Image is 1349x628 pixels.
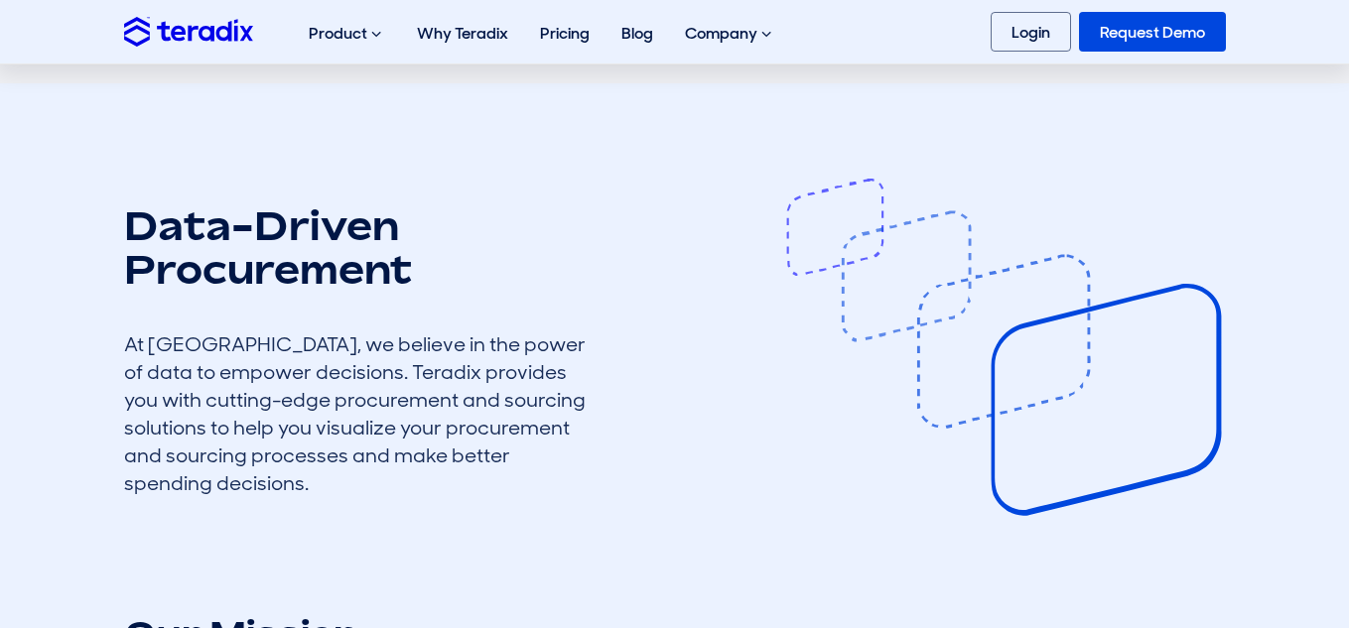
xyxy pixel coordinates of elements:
[606,2,669,64] a: Blog
[524,2,606,64] a: Pricing
[293,2,401,65] div: Product
[783,179,1225,516] img: عن تيرادكس
[669,2,791,65] div: Company
[124,203,601,291] h1: Data-Driven Procurement
[991,12,1071,52] a: Login
[124,330,601,497] div: At [GEOGRAPHIC_DATA], we believe in the power of data to empower decisions. Teradix provides you ...
[1079,12,1226,52] a: Request Demo
[124,17,253,46] img: Teradix logo
[401,2,524,64] a: Why Teradix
